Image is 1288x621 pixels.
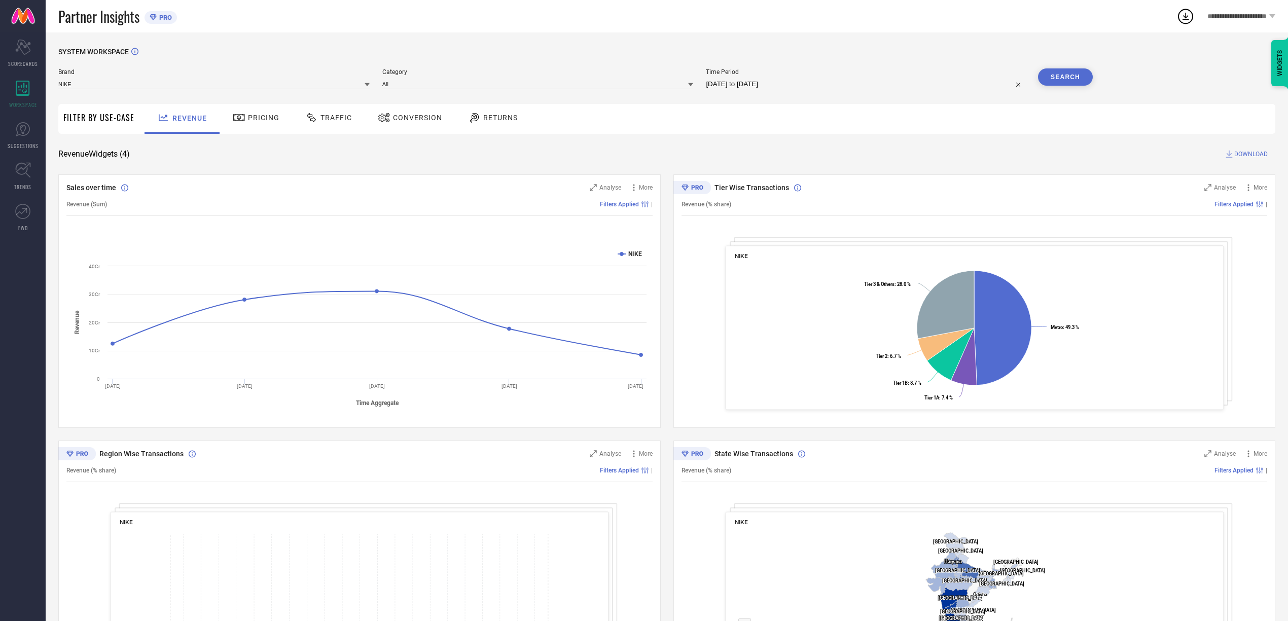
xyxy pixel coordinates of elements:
text: [DATE] [628,383,643,389]
span: | [651,467,653,474]
span: Sales over time [66,184,116,192]
span: FWD [18,224,28,232]
span: Revenue Widgets ( 4 ) [58,149,130,159]
text: Odisha [973,592,987,597]
span: More [639,450,653,457]
span: Partner Insights [58,6,139,27]
tspan: Tier 2 [876,353,887,359]
div: Premium [673,181,711,196]
span: PRO [157,14,172,21]
text: Haryana [944,559,962,564]
text: [GEOGRAPHIC_DATA] [993,559,1038,565]
tspan: Tier 3 & Others [864,281,895,287]
span: Revenue (% share) [66,467,116,474]
text: : 7.4 % [924,395,953,400]
span: Filters Applied [1214,201,1254,208]
text: [GEOGRAPHIC_DATA] [938,595,983,601]
div: Premium [58,447,96,462]
div: Premium [673,447,711,462]
span: SCORECARDS [8,60,38,67]
tspan: Metro [1051,324,1063,330]
span: DOWNLOAD [1234,149,1268,159]
text: [GEOGRAPHIC_DATA] [933,539,978,544]
span: NIKE [120,519,133,526]
tspan: Tier 1B [893,380,908,386]
span: Brand [58,68,370,76]
tspan: Revenue [74,310,81,334]
span: More [1254,184,1267,191]
span: More [1254,450,1267,457]
span: More [639,184,653,191]
span: Filters Applied [600,201,639,208]
span: Revenue (% share) [682,467,731,474]
span: Analyse [1214,184,1236,191]
tspan: Time Aggregate [356,399,399,407]
span: Revenue [172,114,207,122]
text: [DATE] [369,383,385,389]
text: [GEOGRAPHIC_DATA] [935,568,980,573]
svg: Zoom [1204,450,1211,457]
span: TRENDS [14,183,31,191]
svg: Zoom [590,184,597,191]
span: Analyse [1214,450,1236,457]
text: [GEOGRAPHIC_DATA] [1000,568,1045,573]
text: 40Cr [89,264,100,269]
span: Category [382,68,694,76]
span: Conversion [393,114,442,122]
span: Traffic [320,114,352,122]
span: Time Period [706,68,1025,76]
text: [GEOGRAPHIC_DATA] [939,615,984,621]
text: [GEOGRAPHIC_DATA] [951,607,996,613]
tspan: Tier 1A [924,395,940,400]
input: Select time period [706,78,1025,90]
span: Filters Applied [600,467,639,474]
text: [GEOGRAPHIC_DATA] [940,609,985,614]
span: Analyse [599,184,621,191]
svg: Zoom [1204,184,1211,191]
span: Filters Applied [1214,467,1254,474]
span: SYSTEM WORKSPACE [58,48,129,56]
text: [GEOGRAPHIC_DATA] [979,571,1024,576]
span: WORKSPACE [9,101,37,108]
span: State Wise Transactions [714,450,793,458]
span: Filter By Use-Case [63,112,134,124]
text: : 28.0 % [864,281,911,287]
span: Pricing [248,114,279,122]
span: Revenue (Sum) [66,201,107,208]
text: NIKE [628,250,642,258]
span: NIKE [734,519,747,526]
svg: Zoom [590,450,597,457]
text: [DATE] [237,383,253,389]
text: [GEOGRAPHIC_DATA] [942,578,987,583]
div: Open download list [1176,7,1195,25]
text: 20Cr [89,320,100,325]
span: Analyse [599,450,621,457]
text: : 8.7 % [893,380,921,386]
span: Revenue (% share) [682,201,731,208]
span: | [1266,201,1267,208]
text: 0 [97,376,100,382]
text: [DATE] [502,383,517,389]
span: Tier Wise Transactions [714,184,789,192]
text: 30Cr [89,291,100,297]
text: : 49.3 % [1051,324,1079,330]
text: [GEOGRAPHIC_DATA] [938,548,983,554]
span: Region Wise Transactions [99,450,184,458]
span: SUGGESTIONS [8,142,39,150]
span: NIKE [734,252,747,260]
text: : 6.7 % [876,353,901,359]
button: Search [1038,68,1093,86]
text: 10Cr [89,348,100,353]
text: [DATE] [105,383,121,389]
span: Returns [483,114,518,122]
text: [GEOGRAPHIC_DATA] [979,581,1024,587]
span: | [1266,467,1267,474]
span: | [651,201,653,208]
